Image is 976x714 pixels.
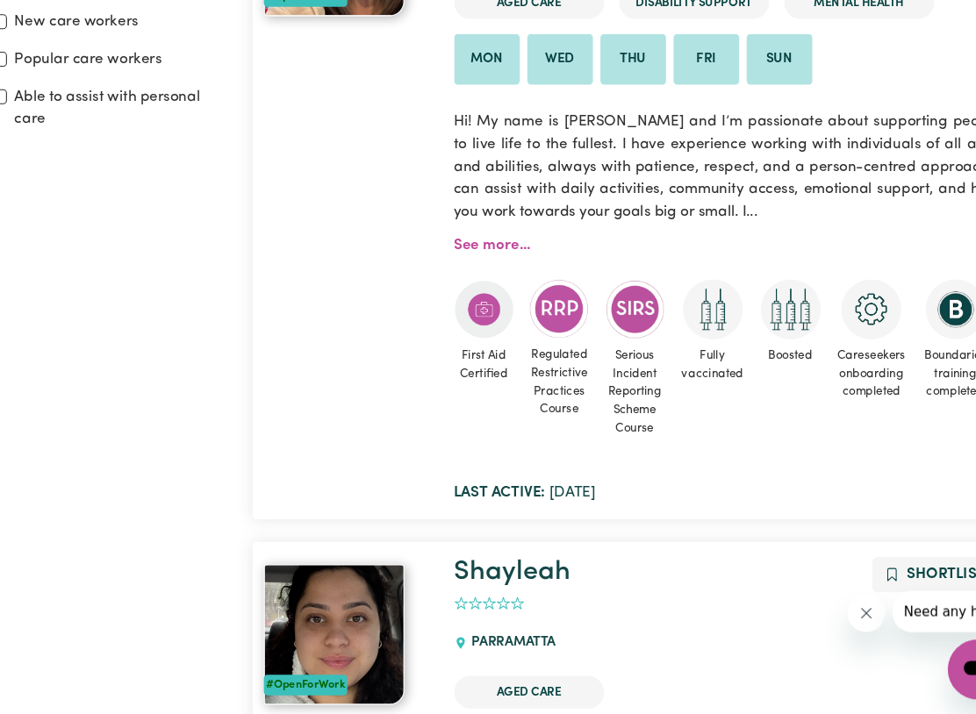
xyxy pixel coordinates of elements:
[265,574,397,705] img: View Shayleah's profile
[882,363,944,428] span: Boundaries training completed
[443,32,584,63] li: Aged Care
[906,644,962,700] iframe: Button to launch messaging window
[32,20,171,41] label: Workers with a Cert IV
[32,125,233,168] label: Able to assist with personal care
[443,678,584,709] li: Aged Care
[657,307,714,363] img: Care and support worker has received 2 doses of COVID-19 vaccine
[717,77,779,125] li: Available on Sun
[265,677,343,696] div: #OpenForWork
[752,32,893,63] li: Mental Health
[835,567,951,600] button: Add to shortlist
[443,500,576,514] span: [DATE]
[443,500,529,514] b: Last active:
[512,77,573,125] li: Available on Wed
[649,77,710,125] li: Available on Fri
[443,268,515,282] a: See more...
[443,139,956,265] p: Hi! My name is [PERSON_NAME] and I’m passionate about supporting people to live life to the fulle...
[443,601,509,621] div: add rating by typing an integer from 0 to 5 or pressing arrow keys
[867,576,940,590] span: Shortlist
[32,90,169,111] label: Popular care workers
[730,307,786,363] img: Care and support worker has received booster dose of COVID-19 vaccination
[730,363,786,394] span: Boosted
[885,307,941,363] img: CS Academy: Boundaries in care and support work course completed
[854,598,962,637] iframe: Message from company
[598,32,738,63] li: Disability Support
[580,77,642,125] li: Available on Thu
[32,55,147,76] label: New care workers
[585,363,641,461] span: Serious Incident Reporting Scheme Course
[443,363,499,411] span: First Aid Certified
[443,624,549,671] div: PARRAMATTA
[513,362,571,444] span: Regulated Restrictive Practices Course
[265,574,422,705] a: Shayleah#OpenForWork
[655,363,716,411] span: Fully vaccinated
[443,307,499,363] img: Care and support worker has completed First Aid Certification
[265,32,343,52] div: #OpenForWork
[812,602,847,637] iframe: Close message
[443,568,553,594] a: Shayleah
[800,363,868,428] span: Careseekers onboarding completed
[443,77,505,125] li: Available on Mon
[806,307,862,363] img: CS Academy: Careseekers Onboarding course completed
[513,307,570,362] img: CS Academy: Regulated Restrictive Practices course completed
[585,307,641,363] img: CS Academy: Serious Incident Reporting Scheme course completed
